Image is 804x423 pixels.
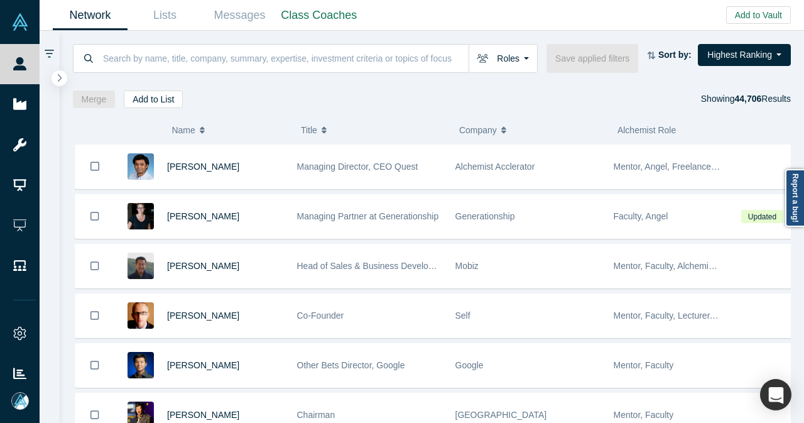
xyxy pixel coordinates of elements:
a: [PERSON_NAME] [167,261,239,271]
button: Highest Ranking [698,44,791,66]
button: Bookmark [75,195,114,238]
button: Merge [73,91,116,108]
a: [PERSON_NAME] [167,310,239,321]
img: Mia Scott's Account [11,392,29,410]
span: Mobiz [455,261,479,271]
span: [GEOGRAPHIC_DATA] [455,410,547,420]
button: Bookmark [75,294,114,338]
button: Bookmark [75,344,114,387]
div: Showing [701,91,791,108]
span: Faculty, Angel [614,211,668,221]
a: Report a bug! [785,169,804,227]
span: Head of Sales & Business Development (interim) [297,261,487,271]
button: Bookmark [75,145,114,189]
img: Michael Chang's Profile Image [128,253,154,279]
span: Managing Partner at Generationship [297,211,439,221]
span: Generationship [455,211,515,221]
img: Rachel Chalmers's Profile Image [128,203,154,229]
span: Title [301,117,317,143]
img: Steven Kan's Profile Image [128,352,154,378]
a: [PERSON_NAME] [167,410,239,420]
span: Name [171,117,195,143]
span: Mentor, Faculty [614,410,674,420]
button: Add to List [124,91,183,108]
span: Other Bets Director, Google [297,360,405,370]
span: Mentor, Faculty [614,360,674,370]
span: Self [455,310,470,321]
span: Google [455,360,484,370]
button: Add to Vault [726,6,791,24]
span: Co-Founder [297,310,344,321]
strong: Sort by: [658,50,692,60]
button: Company [459,117,604,143]
a: Messages [202,1,277,30]
span: Mentor, Faculty, Alchemist 25 [614,261,728,271]
button: Save applied filters [546,44,638,73]
button: Roles [469,44,538,73]
a: [PERSON_NAME] [167,211,239,221]
a: [PERSON_NAME] [167,360,239,370]
img: Robert Winder's Profile Image [128,302,154,329]
span: Company [459,117,497,143]
a: Lists [128,1,202,30]
strong: 44,706 [734,94,761,104]
span: Chairman [297,410,335,420]
span: Results [734,94,791,104]
input: Search by name, title, company, summary, expertise, investment criteria or topics of focus [102,43,469,73]
button: Name [171,117,288,143]
img: Alchemist Vault Logo [11,13,29,31]
span: Alchemist Role [617,125,676,135]
button: Title [301,117,446,143]
a: Network [53,1,128,30]
img: Gnani Palanikumar's Profile Image [128,153,154,180]
span: Alchemist Acclerator [455,162,535,172]
button: Bookmark [75,244,114,288]
a: Class Coaches [277,1,361,30]
span: Updated [741,210,783,223]
a: [PERSON_NAME] [167,162,239,172]
span: Managing Director, CEO Quest [297,162,418,172]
